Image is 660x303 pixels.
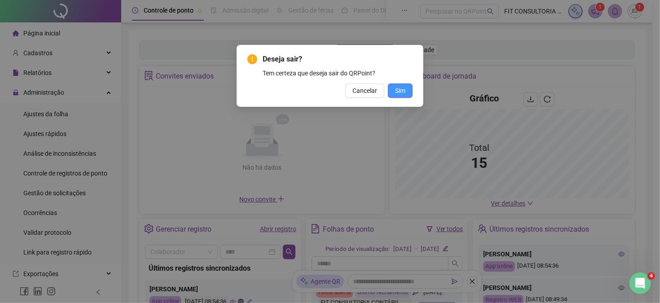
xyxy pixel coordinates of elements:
span: Deseja sair? [263,54,413,65]
button: Sim [388,83,413,98]
iframe: Intercom live chat [629,272,651,294]
button: Cancelar [345,83,384,98]
span: Sim [395,86,405,96]
span: exclamation-circle [247,54,257,64]
div: Tem certeza que deseja sair do QRPoint? [263,68,413,78]
span: 4 [648,272,655,280]
span: Cancelar [352,86,377,96]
